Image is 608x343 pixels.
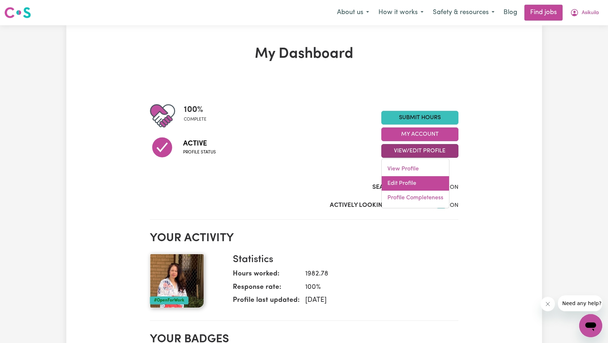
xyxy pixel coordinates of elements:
div: #OpenForWork [150,296,188,304]
a: Edit Profile [382,176,449,191]
span: ON [450,184,458,190]
button: About us [332,5,374,20]
dt: Response rate: [233,282,299,296]
button: My Account [565,5,604,20]
label: Search Visibility [372,183,427,192]
span: complete [184,116,207,123]
a: Careseekers logo [4,4,31,21]
a: Profile Completeness [382,191,449,205]
iframe: Button to launch messaging window [579,314,602,337]
iframe: Close message [541,297,555,311]
span: 100 % [184,103,207,116]
span: Asikuila [582,9,599,17]
span: Active [183,138,216,149]
div: Profile completeness: 100% [184,103,212,129]
iframe: Message from company [558,295,602,311]
dd: 1982.78 [299,269,453,279]
span: ON [450,203,458,208]
h2: Your activity [150,231,458,245]
a: View Profile [382,162,449,176]
a: Find jobs [524,5,563,21]
dt: Hours worked: [233,269,299,282]
img: Your profile picture [150,254,204,308]
label: Actively Looking for Clients [330,201,427,210]
a: Blog [499,5,522,21]
dt: Profile last updated: [233,295,299,309]
button: My Account [381,127,458,141]
div: View/Edit Profile [381,159,449,208]
img: Careseekers logo [4,6,31,19]
dd: 100 % [299,282,453,293]
h1: My Dashboard [150,45,458,63]
button: Safety & resources [428,5,499,20]
button: How it works [374,5,428,20]
dd: [DATE] [299,295,453,306]
h3: Statistics [233,254,453,266]
span: Profile status [183,149,216,156]
button: View/Edit Profile [381,144,458,158]
a: Submit Hours [381,111,458,125]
